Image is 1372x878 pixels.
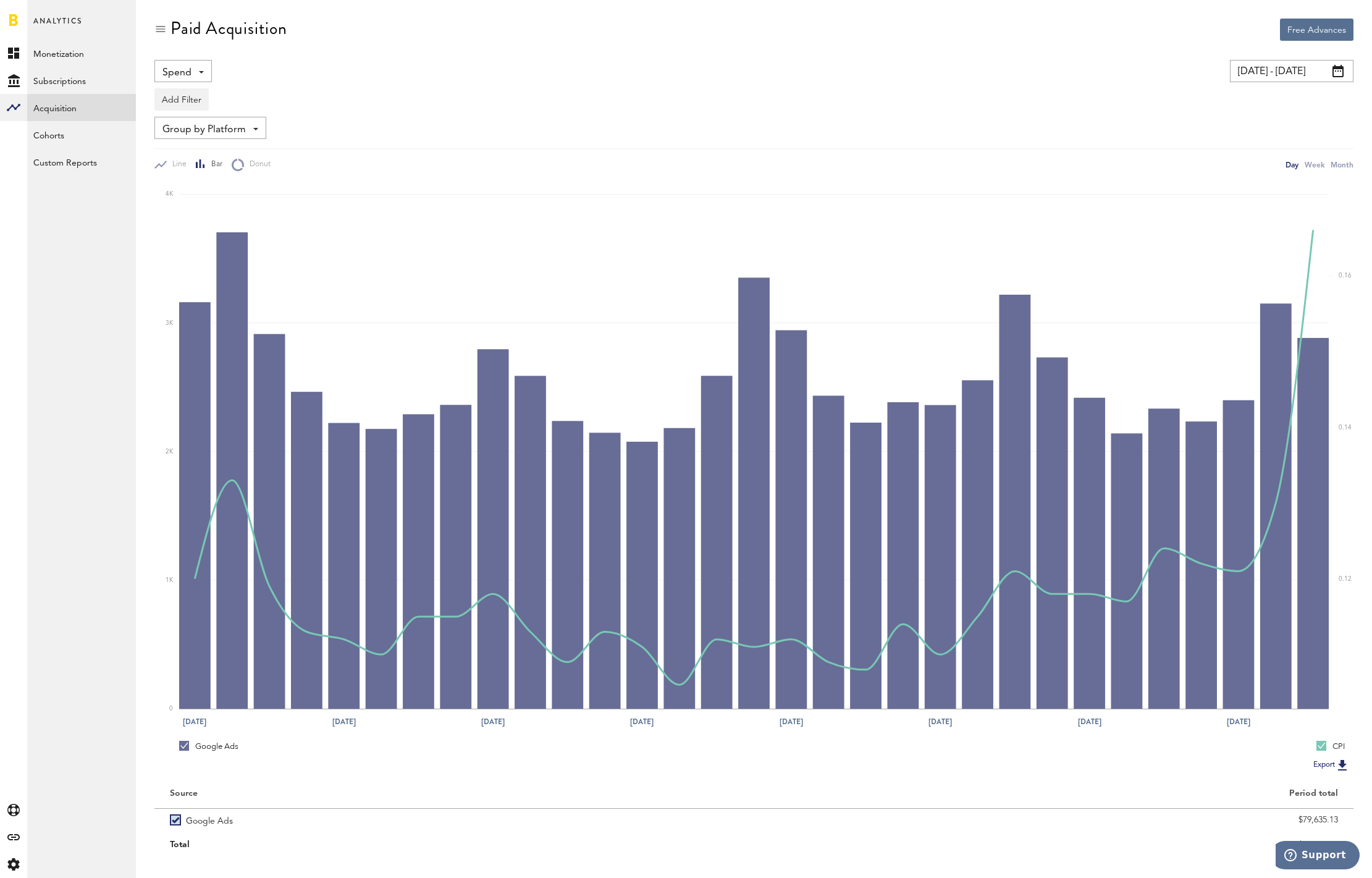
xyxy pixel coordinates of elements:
[244,159,271,170] span: Donut
[166,191,174,197] text: 4K
[183,716,206,727] text: [DATE]
[1286,158,1298,171] div: Day
[1227,716,1250,727] text: [DATE]
[33,14,82,40] span: Analytics
[1310,757,1353,773] button: Export
[1339,576,1352,582] text: 0.12
[166,320,174,326] text: 3K
[1078,716,1101,727] text: [DATE]
[481,716,505,727] text: [DATE]
[770,811,1339,829] div: $79,635.13
[169,706,173,712] text: 0
[170,19,287,38] div: Paid Acquisition
[1280,19,1353,41] button: Free Advances
[186,809,233,830] span: Google Ads
[167,159,187,170] span: Line
[162,62,191,83] span: Spend
[1305,158,1324,171] div: Week
[770,788,1339,799] div: Period total
[1339,272,1352,279] text: 0.16
[332,716,356,727] text: [DATE]
[1339,424,1352,431] text: 0.14
[1316,741,1345,752] div: CPI
[780,716,803,727] text: [DATE]
[170,788,198,799] div: Source
[27,40,136,67] a: Monetization
[928,716,952,727] text: [DATE]
[630,716,654,727] text: [DATE]
[166,577,174,583] text: 1K
[27,121,136,148] a: Cohorts
[27,148,136,175] a: Custom Reports
[154,88,209,111] button: Add Filter
[162,119,246,140] span: Group by Platform
[1276,841,1360,872] iframe: Opens a widget where you can find more information
[206,159,222,170] span: Bar
[1335,758,1350,772] img: Export
[179,741,238,752] div: Google Ads
[27,94,136,121] a: Acquisition
[27,67,136,94] a: Subscriptions
[166,449,174,455] text: 2K
[770,835,1339,854] div: $79,635.13
[1331,158,1353,171] div: Month
[170,835,739,854] div: Total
